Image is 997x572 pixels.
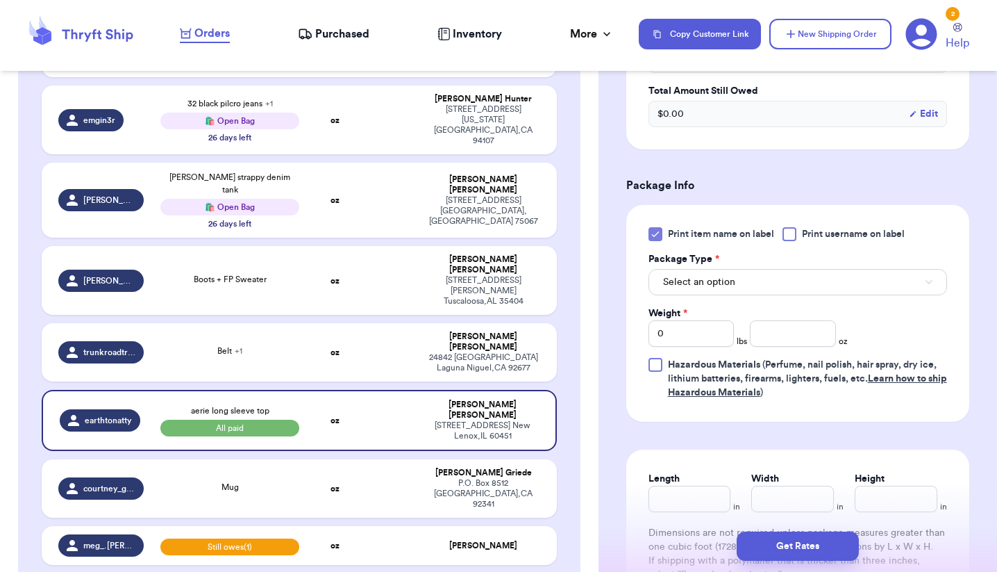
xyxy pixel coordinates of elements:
span: in [940,501,947,512]
a: Orders [180,25,230,43]
label: Total Amount Still Owed [648,84,947,98]
div: 26 days left [208,218,251,229]
span: lbs [737,336,747,347]
span: [PERSON_NAME].[PERSON_NAME] [83,275,136,286]
div: 🛍️ Open Bag [160,113,299,129]
span: [PERSON_NAME] strappy denim tank [169,173,290,194]
div: More [570,26,614,42]
div: 2 [946,7,960,21]
h3: Package Info [626,177,969,194]
div: P.O. Box 8512 [GEOGRAPHIC_DATA] , CA 92341 [426,478,539,509]
strong: oz [330,277,340,285]
strong: oz [330,416,340,425]
div: [PERSON_NAME] [PERSON_NAME] [426,332,539,352]
button: Get Rates [737,532,859,561]
label: Weight [648,307,687,320]
strong: oz [330,116,340,124]
button: Edit [909,107,938,121]
a: Inventory [437,26,502,42]
span: in [733,501,740,512]
strong: oz [330,348,340,357]
strong: oz [330,484,340,493]
strong: oz [330,196,340,204]
label: Width [751,472,779,486]
a: Purchased [298,26,369,42]
span: Still owes (1) [160,539,299,555]
div: [PERSON_NAME] [426,541,539,551]
div: [PERSON_NAME] Hunter [426,94,539,104]
label: Height [855,472,885,486]
span: Inventory [453,26,502,42]
span: trunkroadtrading [83,347,136,358]
span: 32 black pilcro jeans [187,99,273,108]
span: oz [839,336,848,347]
div: [PERSON_NAME] Griede [426,468,539,478]
a: Help [946,23,969,51]
span: $ 0.00 [657,107,684,121]
button: New Shipping Order [769,19,891,49]
label: Length [648,472,680,486]
div: 24842 [GEOGRAPHIC_DATA] Laguna Niguel , CA 92677 [426,352,539,373]
span: + 1 [235,347,242,355]
div: 26 days left [208,132,251,143]
label: Package Type [648,252,719,266]
span: [PERSON_NAME] [83,195,136,206]
span: Purchased [315,26,369,42]
div: [PERSON_NAME] [PERSON_NAME] [426,400,538,420]
div: [STREET_ADDRESS][US_STATE] [GEOGRAPHIC_DATA] , CA 94107 [426,104,539,146]
span: Orders [194,25,230,42]
strong: oz [330,541,340,550]
span: Belt [217,347,242,355]
span: aerie long sleeve top [191,407,269,415]
div: [PERSON_NAME] [PERSON_NAME] [426,254,539,275]
span: + 1 [265,99,273,108]
span: meg_.[PERSON_NAME] [83,540,136,551]
div: [STREET_ADDRESS] [GEOGRAPHIC_DATA] , [GEOGRAPHIC_DATA] 75067 [426,195,539,227]
button: Copy Customer Link [639,19,761,49]
span: Help [946,35,969,51]
span: in [837,501,844,512]
span: Select an option [663,275,735,289]
span: All paid [160,420,299,436]
div: [PERSON_NAME] [PERSON_NAME] [426,174,539,195]
button: Select an option [648,269,947,295]
div: [STREET_ADDRESS][PERSON_NAME] Tuscaloosa , AL 35404 [426,275,539,307]
span: emgin3r [83,115,115,126]
span: Hazardous Materials [668,360,760,370]
a: 2 [905,18,937,50]
span: Boots + FP Sweater [194,275,267,284]
span: earthtonatty [85,415,132,426]
div: 🛍️ Open Bag [160,199,299,215]
span: courtney_griede24 [83,483,136,494]
span: Mug [221,483,239,491]
span: Print item name on label [668,227,774,241]
div: [STREET_ADDRESS] New Lenox , IL 60451 [426,420,538,441]
span: Print username on label [802,227,905,241]
span: (Perfume, nail polish, hair spray, dry ice, lithium batteries, firearms, lighters, fuels, etc. ) [668,360,947,398]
